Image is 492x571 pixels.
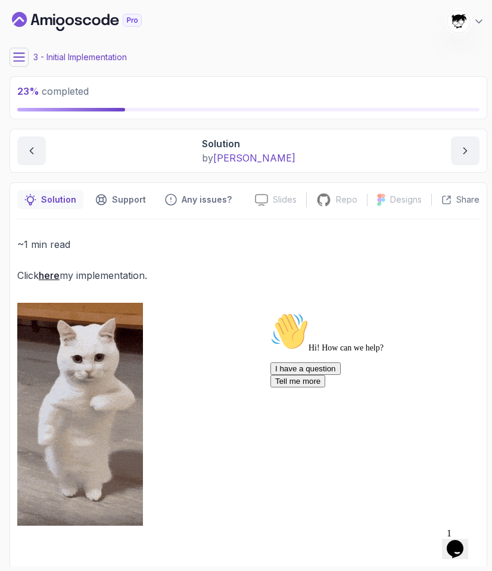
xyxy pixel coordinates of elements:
[202,151,295,165] p: by
[447,10,485,33] button: user profile image
[336,194,357,206] p: Repo
[266,308,480,517] iframe: chat widget
[5,36,118,45] span: Hi! How can we help?
[456,194,479,206] p: Share
[17,85,89,97] span: completed
[431,194,479,206] button: Share
[213,152,295,164] span: [PERSON_NAME]
[5,67,60,80] button: Tell me more
[17,136,46,165] button: previous content
[12,12,169,31] a: Dashboard
[447,10,470,33] img: user profile image
[17,190,83,209] button: notes button
[390,194,422,206] p: Designs
[5,5,43,43] img: :wave:
[41,194,76,206] p: Solution
[442,523,480,559] iframe: chat widget
[5,55,75,67] button: I have a question
[5,5,219,80] div: 👋Hi! How can we help?I have a questionTell me more
[17,303,143,526] img: cat
[39,269,60,281] a: here
[182,194,232,206] p: Any issues?
[451,136,479,165] button: next content
[33,51,127,63] p: 3 - Initial Implementation
[273,194,297,206] p: Slides
[17,85,39,97] span: 23 %
[17,236,479,253] p: ~1 min read
[88,190,153,209] button: Support button
[158,190,239,209] button: Feedback button
[112,194,146,206] p: Support
[17,267,479,284] p: Click my implementation.
[202,136,295,151] p: Solution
